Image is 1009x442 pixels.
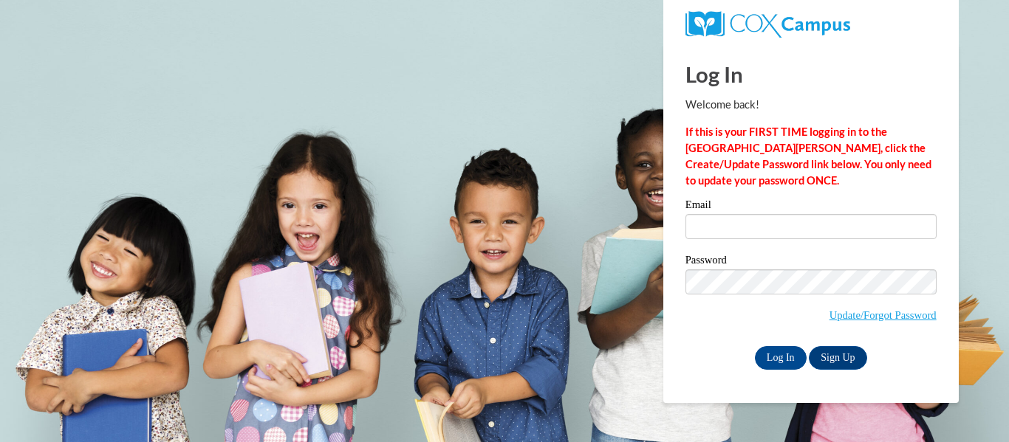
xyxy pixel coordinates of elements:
[685,125,931,187] strong: If this is your FIRST TIME logging in to the [GEOGRAPHIC_DATA][PERSON_NAME], click the Create/Upd...
[755,346,807,370] input: Log In
[685,59,937,89] h1: Log In
[685,199,937,214] label: Email
[685,11,850,38] img: COX Campus
[685,97,937,113] p: Welcome back!
[685,255,937,269] label: Password
[685,17,850,30] a: COX Campus
[830,309,937,321] a: Update/Forgot Password
[809,346,866,370] a: Sign Up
